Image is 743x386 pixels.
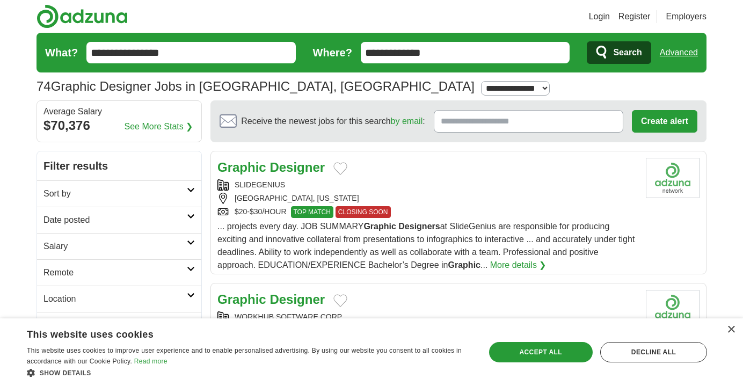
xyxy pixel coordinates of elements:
[217,311,637,323] div: WORKHUB SOFTWARE CORP
[727,326,735,334] div: Close
[217,206,637,218] div: $20-$30/HOUR
[632,110,697,133] button: Create alert
[291,206,333,218] span: TOP MATCH
[40,369,91,377] span: Show details
[646,158,700,198] img: Company logo
[391,116,423,126] a: by email
[37,79,475,93] h1: Graphic Designer Jobs in [GEOGRAPHIC_DATA], [GEOGRAPHIC_DATA]
[43,187,187,200] h2: Sort by
[37,180,201,207] a: Sort by
[37,77,51,96] span: 74
[336,206,391,218] span: CLOSING SOON
[217,160,266,174] strong: Graphic
[587,41,651,64] button: Search
[43,107,195,116] div: Average Salary
[269,160,325,174] strong: Designer
[313,45,352,61] label: Where?
[43,240,187,253] h2: Salary
[37,151,201,180] h2: Filter results
[333,162,347,175] button: Add to favorite jobs
[618,10,651,23] a: Register
[125,120,193,133] a: See More Stats ❯
[37,312,201,338] a: Category
[37,286,201,312] a: Location
[27,325,445,341] div: This website uses cookies
[490,259,547,272] a: More details ❯
[646,290,700,330] img: Company logo
[589,10,610,23] a: Login
[363,222,396,231] strong: Graphic
[37,4,128,28] img: Adzuna logo
[217,292,266,307] strong: Graphic
[489,342,593,362] div: Accept all
[43,266,187,279] h2: Remote
[269,292,325,307] strong: Designer
[448,260,480,270] strong: Graphic
[333,294,347,307] button: Add to favorite jobs
[134,358,167,365] a: Read more, opens a new window
[217,160,325,174] a: Graphic Designer
[43,214,187,227] h2: Date posted
[43,293,187,305] h2: Location
[37,233,201,259] a: Salary
[43,116,195,135] div: $70,376
[27,347,462,365] span: This website uses cookies to improve user experience and to enable personalised advertising. By u...
[45,45,78,61] label: What?
[27,367,471,378] div: Show details
[217,193,637,204] div: [GEOGRAPHIC_DATA], [US_STATE]
[217,292,325,307] a: Graphic Designer
[666,10,706,23] a: Employers
[217,179,637,191] div: SLIDEGENIUS
[660,42,698,63] a: Advanced
[217,222,635,270] span: ... projects every day. JOB SUMMARY at SlideGenius are responsible for producing exciting and inn...
[37,207,201,233] a: Date posted
[241,115,425,128] span: Receive the newest jobs for this search :
[600,342,707,362] div: Decline all
[613,42,642,63] span: Search
[398,222,440,231] strong: Designers
[37,259,201,286] a: Remote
